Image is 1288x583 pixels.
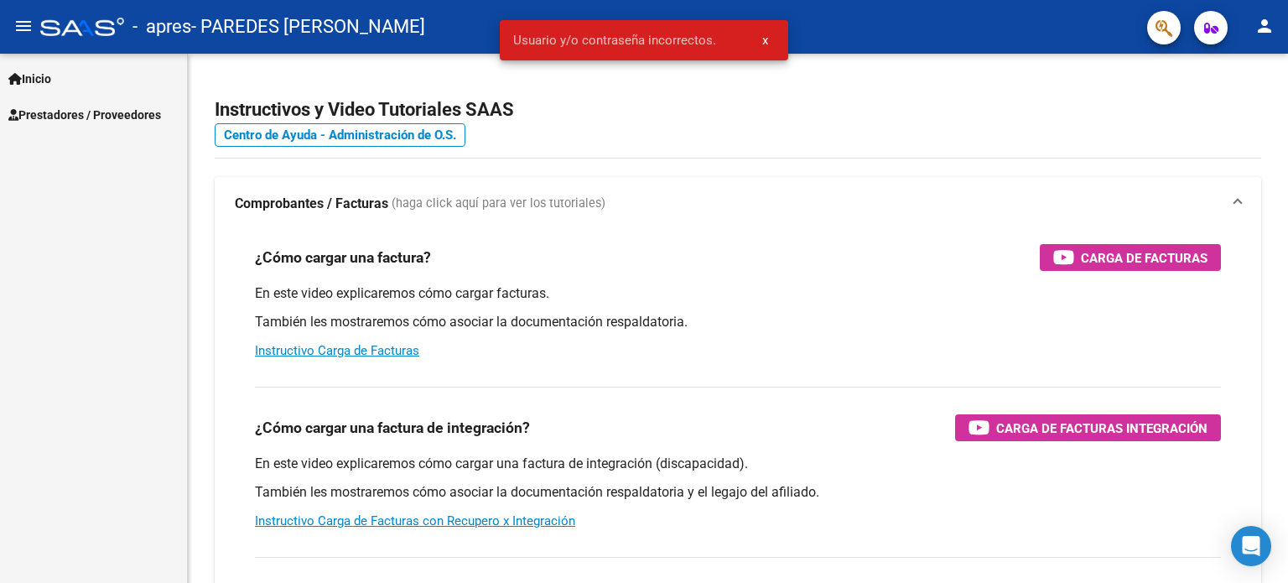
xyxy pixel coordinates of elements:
[255,483,1221,502] p: También les mostraremos cómo asociar la documentación respaldatoria y el legajo del afiliado.
[235,195,388,213] strong: Comprobantes / Facturas
[132,8,191,45] span: - apres
[1231,526,1271,566] div: Open Intercom Messenger
[1081,247,1207,268] span: Carga de Facturas
[215,123,465,147] a: Centro de Ayuda - Administración de O.S.
[13,16,34,36] mat-icon: menu
[255,284,1221,303] p: En este video explicaremos cómo cargar facturas.
[255,416,530,440] h3: ¿Cómo cargar una factura de integración?
[255,455,1221,473] p: En este video explicaremos cómo cargar una factura de integración (discapacidad).
[749,25,782,55] button: x
[513,32,716,49] span: Usuario y/o contraseña incorrectos.
[255,343,419,358] a: Instructivo Carga de Facturas
[762,33,768,48] span: x
[255,246,431,269] h3: ¿Cómo cargar una factura?
[215,94,1261,126] h2: Instructivos y Video Tutoriales SAAS
[1254,16,1275,36] mat-icon: person
[996,418,1207,439] span: Carga de Facturas Integración
[955,414,1221,441] button: Carga de Facturas Integración
[392,195,605,213] span: (haga click aquí para ver los tutoriales)
[215,177,1261,231] mat-expansion-panel-header: Comprobantes / Facturas (haga click aquí para ver los tutoriales)
[1040,244,1221,271] button: Carga de Facturas
[8,106,161,124] span: Prestadores / Proveedores
[191,8,425,45] span: - PAREDES [PERSON_NAME]
[255,313,1221,331] p: También les mostraremos cómo asociar la documentación respaldatoria.
[255,513,575,528] a: Instructivo Carga de Facturas con Recupero x Integración
[8,70,51,88] span: Inicio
